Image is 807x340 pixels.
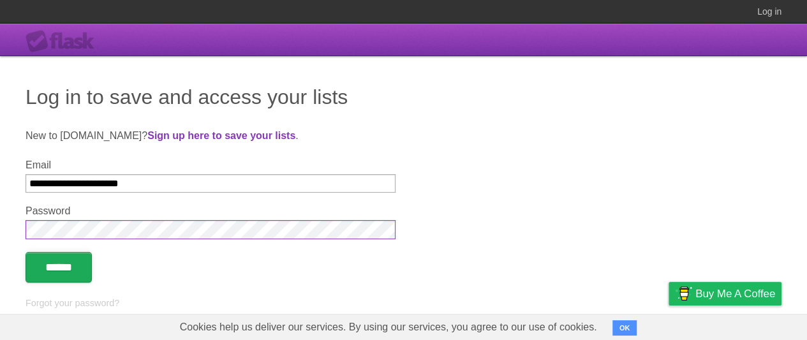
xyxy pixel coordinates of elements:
[675,283,692,304] img: Buy me a coffee
[695,283,775,305] span: Buy me a coffee
[26,30,102,53] div: Flask
[26,128,781,144] p: New to [DOMAIN_NAME]? .
[167,314,610,340] span: Cookies help us deliver our services. By using our services, you agree to our use of cookies.
[147,130,295,141] a: Sign up here to save your lists
[26,82,781,112] h1: Log in to save and access your lists
[26,205,396,217] label: Password
[612,320,637,336] button: OK
[669,282,781,306] a: Buy me a coffee
[26,298,119,308] a: Forgot your password?
[26,159,396,171] label: Email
